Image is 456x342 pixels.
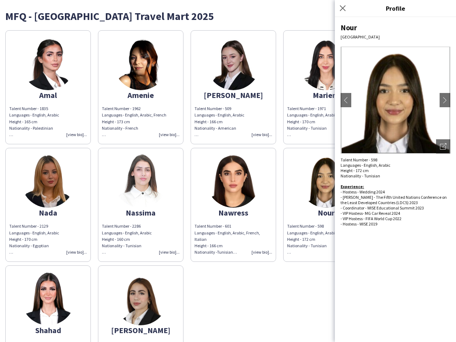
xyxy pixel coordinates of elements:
[195,106,244,137] span: Talent Number - 509 Languages - English, Arabic Height - 166 cm Nationality - American
[287,209,365,216] div: Nour
[341,168,450,189] div: Height - 172 cm Nationality - Tunisian
[341,23,450,32] div: Nour
[195,209,272,216] div: Nawress
[195,223,260,255] span: Talent Number - 601 Languages - English, Arabic, French, Italian Height - 166 cm Nationality -
[114,37,167,90] img: thumb-4ca95fa5-4d3e-4c2c-b4ce-8e0bcb13b1c7.png
[207,154,260,208] img: thumb-0b0a4517-2be3-415a-a8cd-aac60e329b3a.png
[207,37,260,90] img: thumb-6635f156c0799.jpeg
[341,157,377,162] span: Talent Number - 598
[9,327,87,333] div: Shahad
[287,92,365,98] div: Mariem
[341,162,450,227] div: Languages - English, Arabic
[21,37,75,90] img: thumb-81ff8e59-e6e2-4059-b349-0c4ea833cf59.png
[102,112,166,118] span: Languages - English, Arabic, French
[102,209,180,216] div: Nassima
[287,223,324,229] span: Talent Number - 598
[102,125,138,131] span: Nationality - French
[9,92,87,98] div: Amal
[102,119,130,124] span: Height - 173 cm
[335,4,456,13] h3: Profile
[195,92,272,98] div: [PERSON_NAME]
[9,223,59,255] span: Talent Number - 2129 Languages - English, Arabic Height - 170 cm Nationality - Egyptian
[341,211,450,216] div: - VIP Hostess- MG Car Reveal 2024
[9,209,87,216] div: Nada
[341,34,450,40] div: [GEOGRAPHIC_DATA]
[341,189,450,195] div: - Hostess - Wedding 2024
[9,106,48,111] span: Talent Number - 1835
[287,230,365,256] div: Languages - English, Arabic
[217,249,237,255] span: Tunisian
[341,195,450,205] div: - [PERSON_NAME] - The Fifth United Nations Conference on the Least Developed Countries (LDC5) 2023
[114,272,167,325] img: thumb-2e0034d6-7930-4ae6-860d-e19d2d874555.png
[287,106,337,137] span: Talent Number - 1971 Languages - English, Arabic Height - 170 cm Nationality - Tunisian
[341,184,364,189] b: Experience:
[341,205,450,211] div: - Coordinator - WISE Educational Summit 2023
[287,236,365,256] div: Height - 172 cm Nationality - Tunisian
[21,272,75,325] img: thumb-22a80c24-cb5f-4040-b33a-0770626b616f.png
[21,154,75,208] img: thumb-127a73c4-72f8-4817-ad31-6bea1b145d02.png
[9,112,59,137] span: Languages - English, Arabic Height - 165 cm Nationality - Palestinian
[341,47,450,154] img: Crew avatar or photo
[341,221,450,227] div: - Hostess - WISE 2019
[436,139,450,154] div: Open photos pop-in
[114,154,167,208] img: thumb-7d03bddd-c3aa-4bde-8cdb-39b64b840995.png
[102,223,152,255] span: Talent Number - 2286 Languages - English, Arabic Height - 160 cm Nationality - Tunisian
[102,327,180,333] div: [PERSON_NAME]
[102,92,180,98] div: Amenie
[341,216,450,221] div: - VIP Hostess - FIFA World Cup 2022
[102,106,141,111] span: Talent Number - 1962
[299,37,353,90] img: thumb-4c95e7ae-0fdf-44ac-8d60-b62309d66edf.png
[5,11,451,21] div: MFQ - [GEOGRAPHIC_DATA] Travel Mart 2025
[299,154,353,208] img: thumb-33402f92-3f0a-48ee-9b6d-2e0525ee7c28.png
